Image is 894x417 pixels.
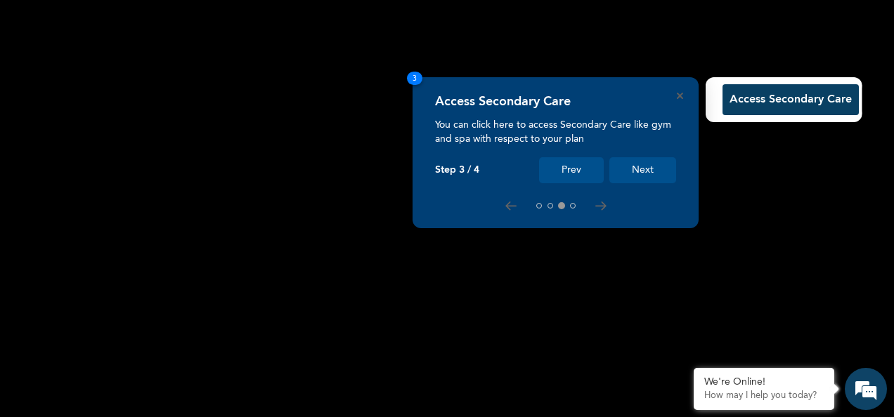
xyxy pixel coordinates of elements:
[539,157,604,183] button: Prev
[435,118,676,146] p: You can click here to access Secondary Care like gym and spa with respect to your plan
[723,84,859,115] button: Access Secondary Care
[435,94,571,110] h4: Access Secondary Care
[435,164,479,176] p: Step 3 / 4
[704,390,824,402] p: How may I help you today?
[609,157,676,183] button: Next
[704,376,824,388] div: We're Online!
[407,72,422,85] span: 3
[677,93,683,99] button: Close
